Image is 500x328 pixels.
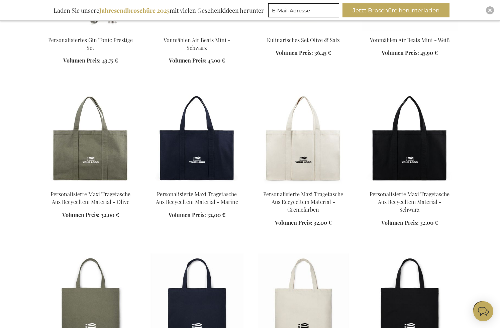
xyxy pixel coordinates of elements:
span: Volumen Preis: [63,57,101,64]
a: Olive & Salt Culinary Set [256,28,351,34]
span: 32,00 € [420,219,438,226]
a: Personalisierte Maxi Tragetasche Aus Recyceltem Material - Cremefarben [263,191,343,213]
span: Volumen Preis: [169,211,206,218]
div: Laden Sie unsere mit vielen Geschenkideen herunter [51,3,267,17]
input: E-Mail-Adresse [268,3,339,17]
span: 43,75 € [102,57,118,64]
a: Personalised Maxi Recycled Tote Bag - Olive [43,182,138,189]
a: Personalisierte Maxi Tragetasche Aus Recyceltem Material - Marine [156,191,238,205]
span: Volumen Preis: [381,219,419,226]
span: 32,00 € [101,211,119,218]
a: Volumen Preis: 45,90 € [382,49,438,57]
img: Close [488,8,492,12]
img: Personalised Maxi Recycled Tote Bag - Off White [256,91,351,185]
a: Volumen Preis: 32,00 € [381,219,438,227]
span: 32,00 € [207,211,225,218]
img: Personalised Maxi Recycled Tote Bag - Navy [149,91,245,185]
span: Volumen Preis: [275,219,312,226]
span: 32,00 € [314,219,332,226]
span: 45,90 € [420,49,438,56]
span: Volumen Preis: [382,49,419,56]
form: marketing offers and promotions [268,3,341,19]
img: Personalised Maxi Recycled Tote Bag - Olive [43,91,138,185]
a: Volumen Preis: 45,90 € [169,57,225,65]
a: Personalised Gin Tonic Prestige Set [43,28,138,34]
a: Volumen Preis: 43,75 € [63,57,118,65]
a: Personalisierte Maxi Tragetasche Aus Recyceltem Material - Olive [51,191,130,205]
a: Personalisierte Maxi Tragetasche Aus Recyceltem Material - Schwarz [370,191,449,213]
img: Personalised Maxi Recycled Tote Bag - Black [362,91,458,185]
span: Volumen Preis: [169,57,206,64]
span: Volumen Preis: [276,49,313,56]
a: Vonmahlen Air Beats Mini [362,28,458,34]
a: Vonmahlen Air Beats Mini [149,28,245,34]
iframe: belco-activator-frame [473,301,493,321]
a: Kulinarisches Set Olive & Salz [267,36,340,43]
span: 36,45 € [314,49,331,56]
a: Vonmählen Air Beats Mini - Weiß [370,36,449,43]
span: 45,90 € [208,57,225,64]
a: Volumen Preis: 32,00 € [169,211,225,219]
a: Vonmählen Air Beats Mini - Schwarz [164,36,230,51]
div: Close [486,6,494,14]
a: Personalised Maxi Recycled Tote Bag - Navy [149,182,245,189]
a: Personalised Maxi Recycled Tote Bag - Off White [256,182,351,189]
span: Volumen Preis: [62,211,100,218]
a: Volumen Preis: 36,45 € [276,49,331,57]
a: Volumen Preis: 32,00 € [275,219,332,227]
b: Jahresendbroschüre 2025 [99,6,170,14]
a: Volumen Preis: 32,00 € [62,211,119,219]
a: Personalised Maxi Recycled Tote Bag - Black [362,182,458,189]
button: Jetzt Broschüre herunterladen [342,3,449,17]
a: Personalisiertes Gin Tonic Prestige Set [48,36,133,51]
